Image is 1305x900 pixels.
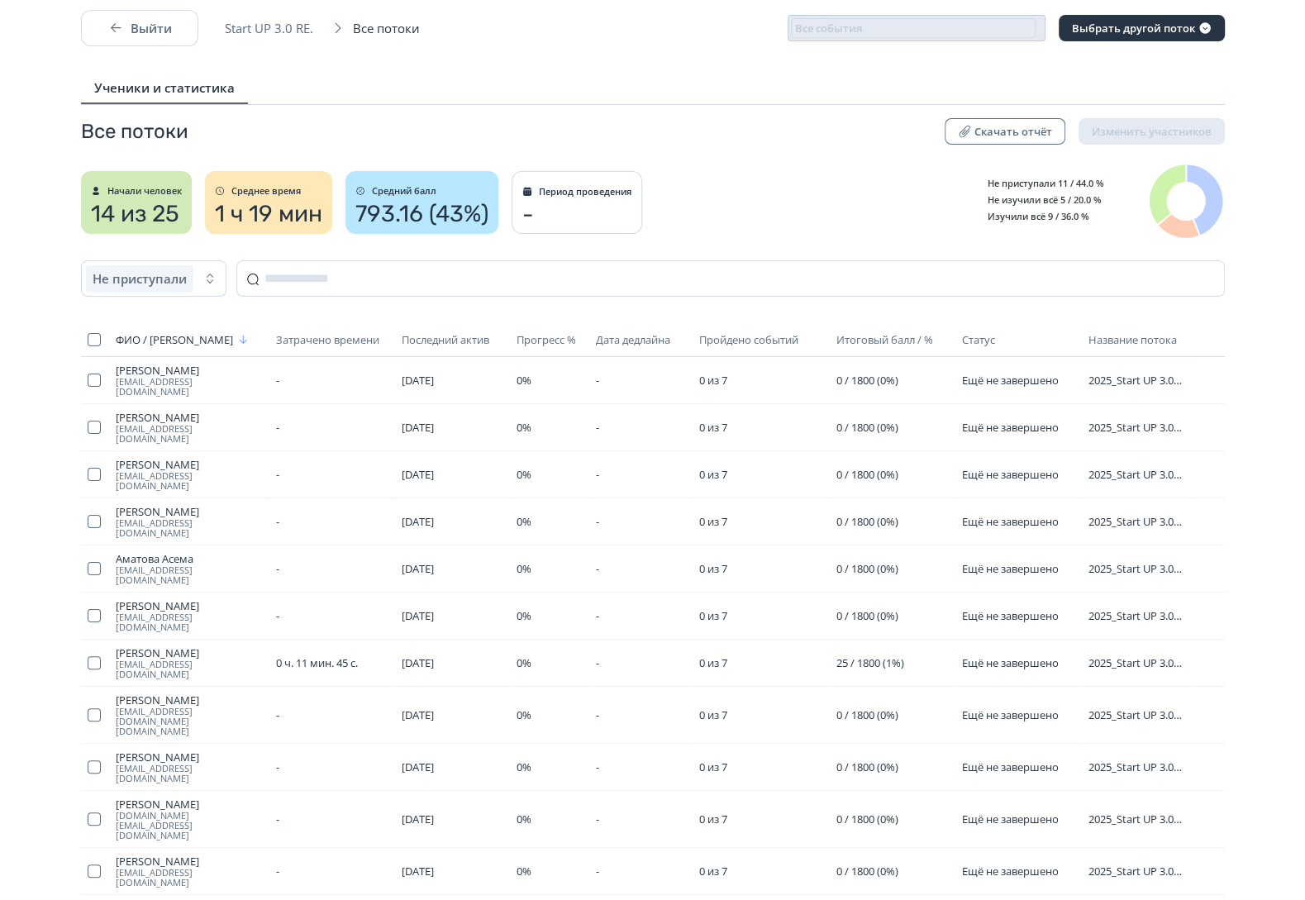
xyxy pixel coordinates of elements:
span: Ещё не завершено [962,373,1059,388]
span: 0 из 7 [699,420,727,435]
span: 0 из 7 [699,707,727,722]
span: Пройдено событий [699,333,798,346]
span: 0 из 7 [699,760,727,774]
button: Скачать отчёт [945,118,1065,145]
span: - [596,655,599,670]
span: Изучили всё 9 / 36.0 % [975,210,1089,222]
span: 2025_Start UP 3.0 RE. [1088,421,1188,434]
span: [DATE] [402,373,434,388]
span: [PERSON_NAME] [116,505,263,518]
a: [PERSON_NAME][EMAIL_ADDRESS][DOMAIN_NAME] [116,855,263,888]
span: Прогресс % [516,333,575,346]
span: 0 ч. 11 мин. 45 с. [276,655,358,670]
span: [DATE] [402,864,434,879]
span: - [596,812,599,826]
span: Ученики и статистика [94,79,235,96]
span: 0% [516,812,531,826]
span: - [596,760,599,774]
span: Ещё не завершено [962,760,1059,774]
span: 2025_Start UP 3.0 RE. [1088,374,1188,387]
span: Не приступали 11 / 44.0 % [975,177,1104,189]
a: [PERSON_NAME][EMAIL_ADDRESS][DOMAIN_NAME] [116,505,263,538]
span: 0 / 1800 (0%) [836,608,898,623]
span: - [596,561,599,576]
span: 0 из 7 [699,812,727,826]
span: 0 / 1800 (0%) [836,514,898,529]
a: Аматова Асема[EMAIL_ADDRESS][DOMAIN_NAME] [116,552,263,585]
span: [EMAIL_ADDRESS][DOMAIN_NAME] [116,377,263,397]
span: - [596,707,599,722]
span: [EMAIL_ADDRESS][DOMAIN_NAME] [116,565,263,585]
span: 2025_Start UP 3.0 RE. [1088,812,1188,826]
span: - [596,420,599,435]
span: [EMAIL_ADDRESS][DOMAIN_NAME] [116,612,263,632]
span: [DATE] [402,608,434,623]
span: 0 / 1800 (0%) [836,420,898,435]
span: 0 / 1800 (0%) [836,864,898,879]
span: Название потока [1088,332,1176,347]
span: Ещё не завершено [962,608,1059,623]
span: - [276,467,279,482]
span: - [522,202,534,228]
button: Выйти [81,10,198,46]
span: [PERSON_NAME] [116,411,263,424]
span: 0 / 1800 (0%) [836,467,898,482]
span: 14 из 25 [91,201,179,227]
span: [DATE] [402,561,434,576]
span: 1 ч 19 мин [215,201,322,227]
span: 0% [516,655,531,670]
span: Ещё не завершено [962,864,1059,879]
button: Прогресс % [516,330,579,350]
span: - [276,420,279,435]
span: 0 из 7 [699,655,727,670]
a: [PERSON_NAME][EMAIL_ADDRESS][DOMAIN_NAME] [116,646,263,679]
span: - [276,514,279,529]
span: [DATE] [402,514,434,529]
button: Все события [788,15,1045,41]
span: 0 из 7 [699,373,727,388]
span: Ещё не завершено [962,655,1059,670]
span: [DATE] [402,707,434,722]
span: Статус [962,332,995,347]
span: 0% [516,514,531,529]
button: Не приступали [81,260,226,297]
span: Средний балл [372,186,436,196]
span: 2025_Start UP 3.0 RE. [1088,708,1188,721]
span: 2025_Start UP 3.0 RE. [1088,656,1188,669]
span: 0 / 1800 (0%) [836,373,898,388]
a: [PERSON_NAME][EMAIL_ADDRESS][DOMAIN_NAME] [116,411,263,444]
span: - [596,373,599,388]
span: [DATE] [402,420,434,435]
span: Итоговый балл / % [836,333,933,346]
span: [EMAIL_ADDRESS][DOMAIN_NAME][DOMAIN_NAME] [116,707,263,736]
span: Последний актив [402,333,489,346]
span: [EMAIL_ADDRESS][DOMAIN_NAME] [116,868,263,888]
span: - [596,467,599,482]
span: Затрачено времени [276,333,379,346]
span: [PERSON_NAME] [116,855,263,868]
span: Период проведения [539,187,631,197]
span: 0% [516,561,531,576]
span: - [276,608,279,623]
span: Ещё не завершено [962,707,1059,722]
span: 0 / 1800 (0%) [836,561,898,576]
span: [DATE] [402,467,434,482]
span: - [596,514,599,529]
span: - [276,561,279,576]
span: Ещё не завершено [962,561,1059,576]
span: [DATE] [402,760,434,774]
button: Пройдено событий [699,330,802,350]
a: [PERSON_NAME][EMAIL_ADDRESS][DOMAIN_NAME] [116,750,263,783]
span: - [276,812,279,826]
span: - [596,864,599,879]
span: - [276,373,279,388]
span: [EMAIL_ADDRESS][DOMAIN_NAME] [116,660,263,679]
a: [PERSON_NAME][DOMAIN_NAME][EMAIL_ADDRESS][DOMAIN_NAME] [116,798,263,840]
button: Дата дедлайна [596,330,674,350]
span: Ещё не завершено [962,420,1059,435]
span: Все потоки [81,118,188,145]
span: 2025_Start UP 3.0 RE. [1088,864,1188,878]
span: [EMAIL_ADDRESS][DOMAIN_NAME] [116,424,263,444]
span: 0% [516,707,531,722]
span: 0% [516,373,531,388]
